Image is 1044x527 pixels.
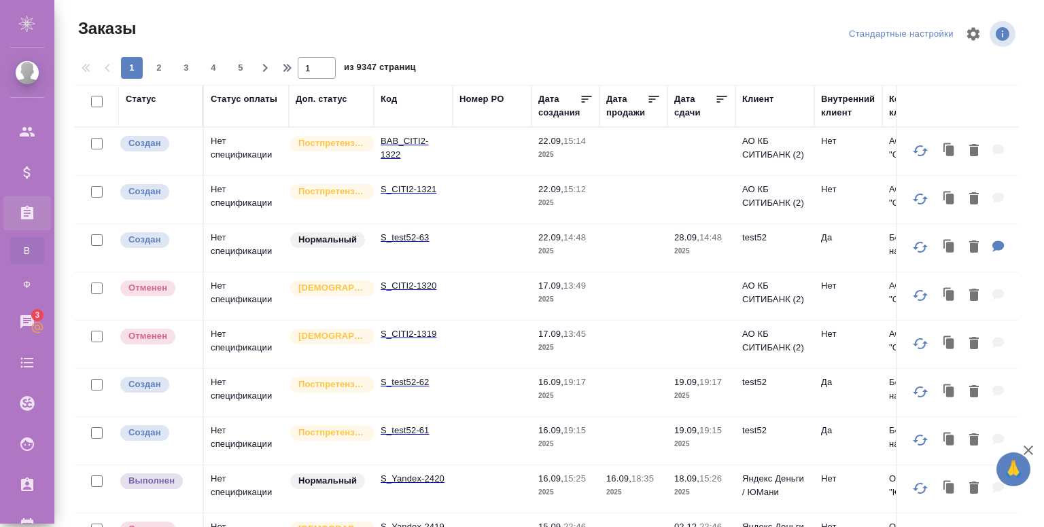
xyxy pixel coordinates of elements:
[821,183,875,196] p: Нет
[821,231,875,244] p: Да
[962,137,986,165] button: Удалить
[538,341,593,355] p: 2025
[204,128,289,175] td: Нет спецификации
[821,376,875,389] p: Да
[674,244,729,258] p: 2025
[937,137,962,165] button: Клонировать
[538,473,563,484] p: 16.09,
[204,176,289,223] td: Нет спецификации
[289,424,367,442] div: Выставляется автоматически для первых 3 заказов после рекламации. Особое внимание
[889,376,954,403] p: Без наименования
[298,474,357,488] p: Нормальный
[962,282,986,310] button: Удалить
[937,185,962,213] button: Клонировать
[937,426,962,454] button: Клонировать
[674,473,699,484] p: 18.09,
[289,134,367,153] div: Выставляется автоматически для первых 3 заказов после рекламации. Особое внимание
[298,185,366,198] p: Постпретензионный
[381,424,446,437] p: S_test52-61
[538,437,593,451] p: 2025
[699,473,722,484] p: 15:26
[904,424,937,456] button: Обновить
[230,61,251,75] span: 5
[962,426,986,454] button: Удалить
[674,232,699,242] p: 28.09,
[990,21,1018,47] span: Посмотреть информацию
[119,472,196,490] div: Выставляет ПМ после сдачи и проведения начислений. Последний этап для ПМа
[538,389,593,403] p: 2025
[889,183,954,210] p: АО КБ "СИТИБАНК"
[742,327,807,355] p: АО КБ СИТИБАНК (2)
[538,92,580,120] div: Дата создания
[119,279,196,297] div: Выставляет КМ после отмены со стороны клиента. Если уже после запуска – КМ пишет ПМу про отмену, ...
[563,184,586,194] p: 15:12
[128,233,161,247] p: Создан
[128,329,167,343] p: Отменен
[289,231,367,249] div: Статус по умолчанию для стандартных заказов
[298,281,366,295] p: [DEMOGRAPHIC_DATA]
[699,377,722,387] p: 19:17
[381,376,446,389] p: S_test52-62
[289,327,367,346] div: Выставляется автоматически для первых 3 заказов нового контактного лица. Особое внимание
[742,424,807,437] p: test52
[344,59,416,79] span: из 9347 страниц
[204,272,289,320] td: Нет спецификации
[27,308,48,322] span: 3
[563,280,586,291] p: 13:49
[538,425,563,435] p: 16.09,
[538,148,593,162] p: 2025
[904,183,937,215] button: Обновить
[17,278,37,291] span: Ф
[289,183,367,201] div: Выставляется автоматически для первых 3 заказов после рекламации. Особое внимание
[538,184,563,194] p: 22.09,
[128,281,167,295] p: Отменен
[563,329,586,339] p: 13:45
[821,279,875,293] p: Нет
[937,378,962,406] button: Клонировать
[296,92,347,106] div: Доп. статус
[699,425,722,435] p: 19:15
[957,18,990,50] span: Настроить таблицу
[937,330,962,358] button: Клонировать
[962,378,986,406] button: Удалить
[606,486,661,499] p: 2025
[821,424,875,437] p: Да
[674,425,699,435] p: 19.09,
[289,472,367,490] div: Статус по умолчанию для стандартных заказов
[538,280,563,291] p: 17.09,
[962,475,986,503] button: Удалить
[298,233,357,247] p: Нормальный
[381,279,446,293] p: S_CITI2-1320
[204,224,289,272] td: Нет спецификации
[381,134,446,162] p: BAB_CITI2-1322
[10,271,44,298] a: Ф
[298,426,366,439] p: Постпретензионный
[821,327,875,341] p: Нет
[128,474,175,488] p: Выполнен
[203,61,224,75] span: 4
[889,327,954,355] p: АО КБ "СИТИБАНК"
[904,472,937,505] button: Обновить
[821,134,875,148] p: Нет
[904,327,937,360] button: Обновить
[889,134,954,162] p: АО КБ "СИТИБАНК"
[381,231,446,244] p: S_test52-63
[230,57,251,79] button: 5
[538,244,593,258] p: 2025
[204,369,289,416] td: Нет спецификации
[937,282,962,310] button: Клонировать
[742,183,807,210] p: АО КБ СИТИБАНК (2)
[742,279,807,306] p: АО КБ СИТИБАНК (2)
[563,232,586,242] p: 14:48
[381,183,446,196] p: S_CITI2-1321
[889,424,954,451] p: Без наименования
[538,329,563,339] p: 17.09,
[742,231,807,244] p: test52
[75,18,136,39] span: Заказы
[889,231,954,258] p: Без наименования
[128,426,161,439] p: Создан
[381,327,446,341] p: S_CITI2-1319
[538,293,593,306] p: 2025
[821,92,875,120] div: Внутренний клиент
[203,57,224,79] button: 4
